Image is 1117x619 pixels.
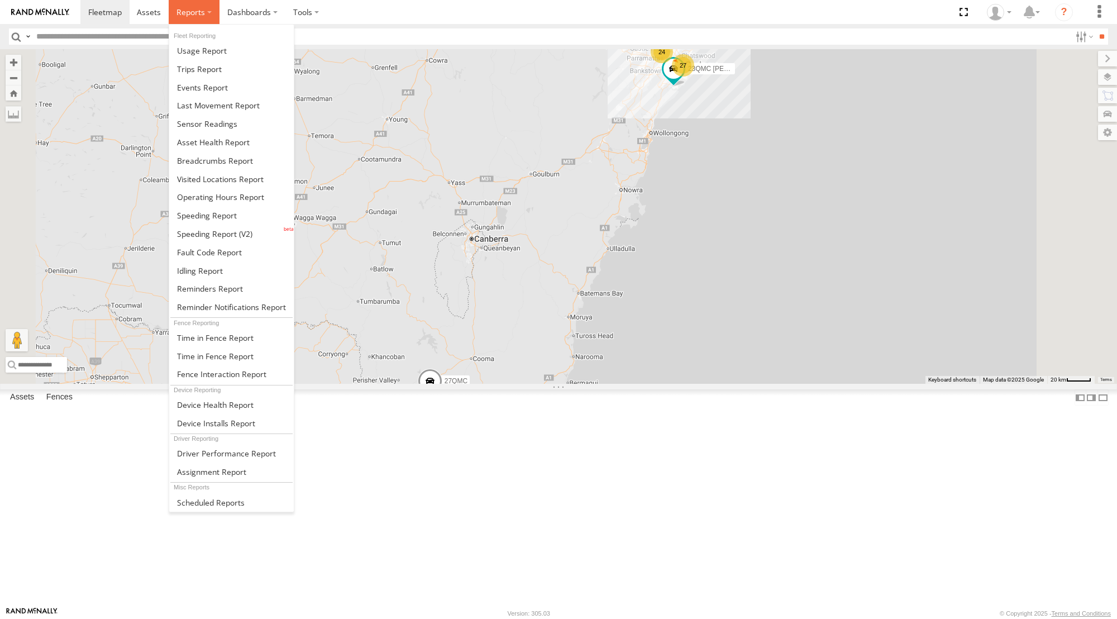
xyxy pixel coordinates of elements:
div: Lyndon Toh [983,4,1015,21]
a: Time in Fences Report [169,347,294,365]
a: Assignment Report [169,463,294,481]
label: Measure [6,106,21,122]
label: Dock Summary Table to the Right [1086,389,1097,406]
label: Map Settings [1098,125,1117,140]
a: Terms [1100,377,1112,382]
div: © Copyright 2025 - [1000,610,1111,617]
i: ? [1055,3,1073,21]
a: Asset Health Report [169,133,294,151]
a: Device Health Report [169,396,294,414]
a: Scheduled Reports [169,493,294,512]
div: 24 [651,41,673,63]
a: Driver Performance Report [169,444,294,463]
div: 27 [672,54,694,77]
span: Map data ©2025 Google [983,377,1044,383]
label: Hide Summary Table [1097,389,1109,406]
label: Search Query [23,28,32,45]
label: Search Filter Options [1071,28,1095,45]
button: Map scale: 20 km per 41 pixels [1047,376,1095,384]
a: Usage Report [169,41,294,60]
span: 20 km [1051,377,1066,383]
button: Keyboard shortcuts [928,376,976,384]
button: Zoom Home [6,85,21,101]
a: Device Installs Report [169,414,294,432]
a: Fleet Speed Report (V2) [169,225,294,243]
a: Breadcrumbs Report [169,151,294,170]
a: Reminders Report [169,280,294,298]
div: Version: 305.03 [508,610,550,617]
a: Visited Locations Report [169,170,294,188]
a: Fleet Speed Report [169,206,294,225]
a: Trips Report [169,60,294,78]
a: Visit our Website [6,608,58,619]
label: Assets [4,390,40,406]
button: Zoom in [6,55,21,70]
label: Fences [41,390,78,406]
a: Asset Operating Hours Report [169,188,294,206]
button: Drag Pegman onto the map to open Street View [6,329,28,351]
a: Terms and Conditions [1052,610,1111,617]
a: Full Events Report [169,78,294,97]
a: Sensor Readings [169,115,294,133]
a: Time in Fences Report [169,328,294,347]
a: Fence Interaction Report [169,365,294,384]
span: 27QMC [445,377,467,385]
button: Zoom out [6,70,21,85]
a: Fault Code Report [169,243,294,261]
span: 23QMC [PERSON_NAME] [688,65,768,73]
label: Dock Summary Table to the Left [1075,389,1086,406]
a: Idling Report [169,261,294,280]
a: Service Reminder Notifications Report [169,298,294,316]
img: rand-logo.svg [11,8,69,16]
a: Last Movement Report [169,96,294,115]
